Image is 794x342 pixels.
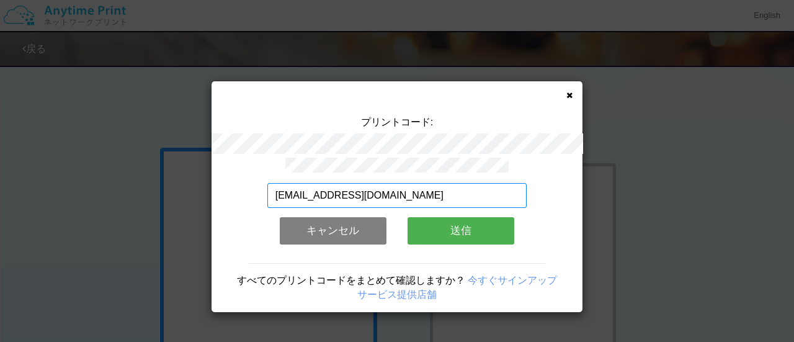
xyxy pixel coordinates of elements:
[237,275,465,286] span: すべてのプリントコードをまとめて確認しますか？
[267,183,527,208] input: メールアドレス
[408,217,514,245] button: 送信
[361,117,433,127] span: プリントコード:
[357,289,437,300] a: サービス提供店舗
[468,275,557,286] a: 今すぐサインアップ
[280,217,386,245] button: キャンセル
